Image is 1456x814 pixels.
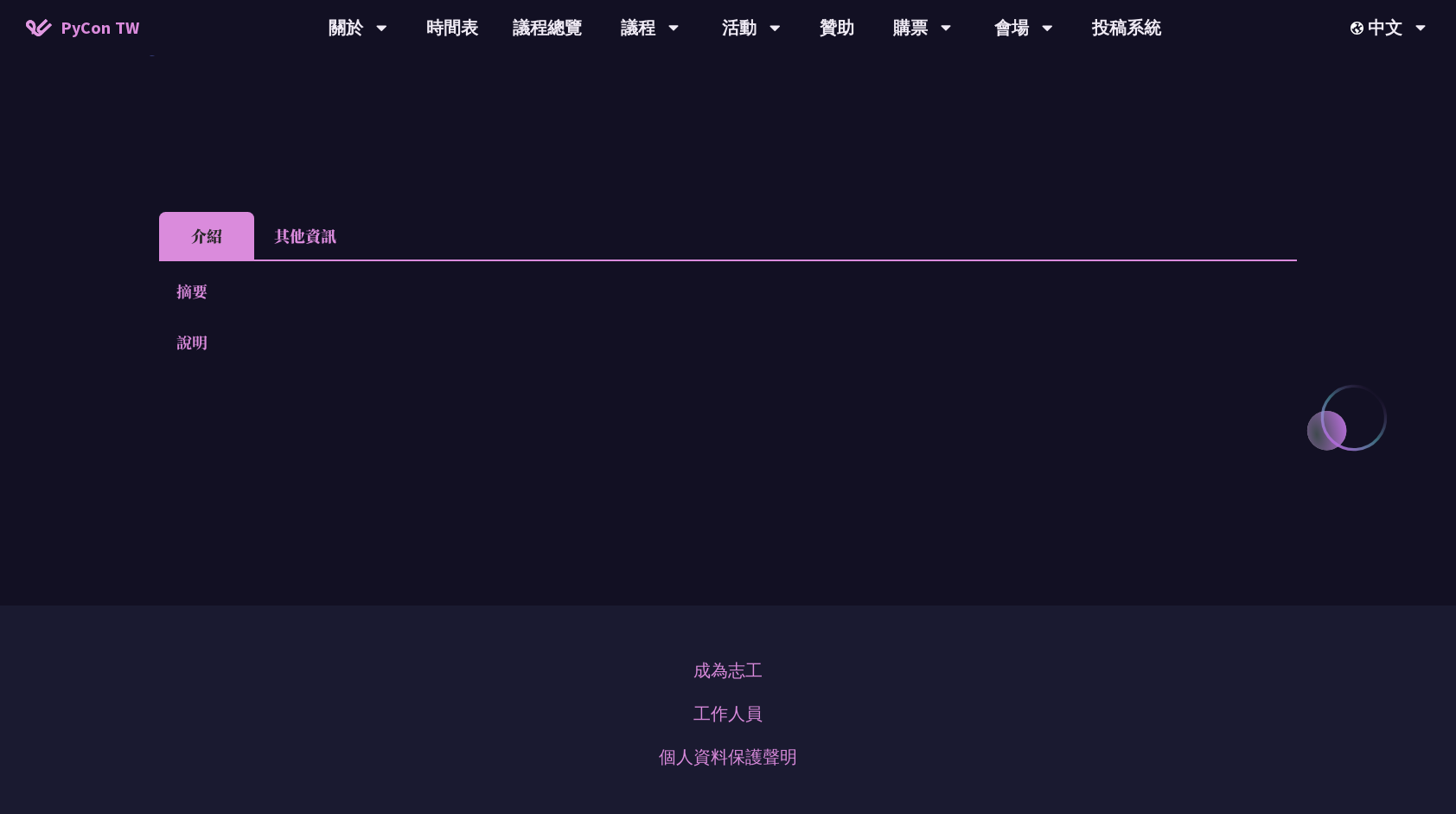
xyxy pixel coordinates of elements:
img: Home icon of PyCon TW 2025 [26,19,52,36]
li: 其他資訊 [254,212,356,260]
li: 介紹 [159,212,254,260]
img: Locale Icon [1351,22,1368,35]
p: 說明 [176,330,1245,355]
a: 工作人員 [693,701,763,727]
a: 成為志工 [693,657,763,683]
a: PyCon TW [9,6,156,49]
span: PyCon TW [61,15,139,41]
p: 摘要 [176,279,1245,304]
a: 個人資料保護聲明 [659,744,797,770]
